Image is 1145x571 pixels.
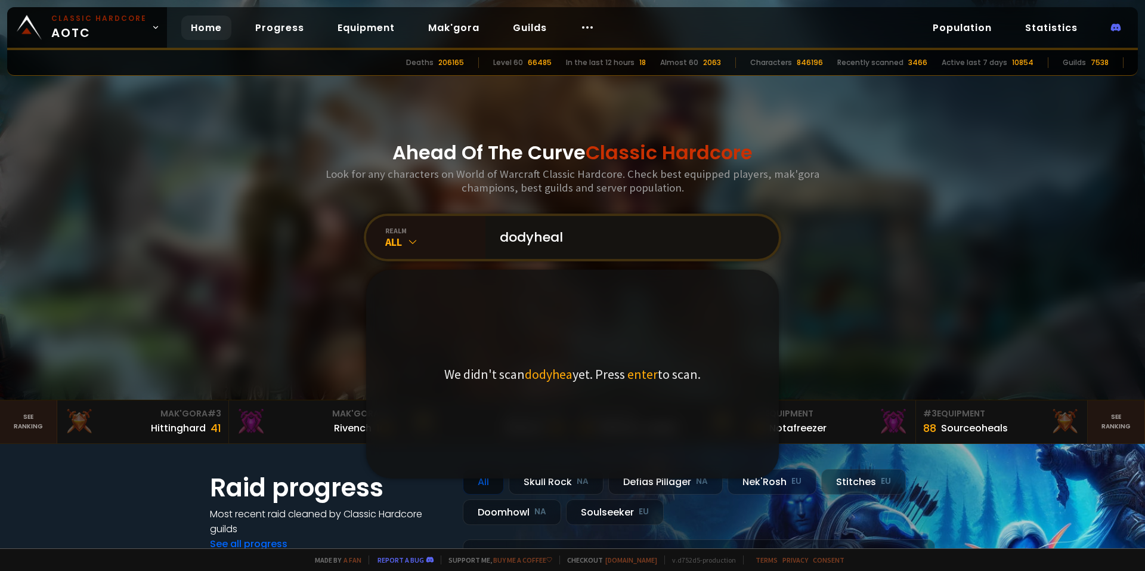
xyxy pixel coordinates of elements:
a: #2Equipment88Notafreezer [744,400,916,443]
a: Mak'Gora#3Hittinghard41 [57,400,229,443]
a: Consent [813,555,844,564]
div: All [463,469,504,495]
a: Home [181,16,231,40]
div: Stitches [821,469,906,495]
div: Active last 7 days [942,57,1007,68]
a: See all progress [210,537,287,551]
div: Characters [750,57,792,68]
span: Classic Hardcore [586,139,753,166]
div: Skull Rock [509,469,604,495]
h1: Ahead Of The Curve [392,138,753,167]
small: NA [534,506,546,518]
a: a fan [343,555,361,564]
a: Mak'gora [419,16,489,40]
a: Statistics [1016,16,1087,40]
span: # 3 [923,408,937,419]
div: 206165 [438,57,464,68]
small: EU [881,476,891,487]
a: Buy me a coffee [493,555,552,564]
div: Soulseeker [566,499,664,525]
a: [DOMAIN_NAME] [605,555,657,564]
div: Guilds [1063,57,1086,68]
div: realm [385,226,485,235]
div: Level 60 [493,57,523,68]
small: Classic Hardcore [51,13,147,24]
a: Classic HardcoreAOTC [7,7,167,48]
div: All [385,235,485,249]
span: dodyhea [525,366,572,382]
span: Made by [308,555,361,564]
div: Equipment [751,408,908,420]
small: NA [577,476,589,487]
div: Notafreezer [769,421,827,436]
div: Mak'Gora [64,408,221,420]
span: AOTC [51,13,147,42]
div: Mak'Gora [236,408,393,420]
a: #3Equipment88Sourceoheals [916,400,1088,443]
div: 7538 [1091,57,1109,68]
div: Nek'Rosh [728,469,816,495]
a: Progress [246,16,314,40]
div: 3466 [908,57,927,68]
div: 66485 [528,57,552,68]
a: Mak'Gora#2Rivench100 [229,400,401,443]
a: Guilds [503,16,556,40]
a: a month agozgpetri on godDefias Pillager8 /90 [463,539,935,571]
span: enter [627,366,658,382]
div: 846196 [797,57,823,68]
div: 41 [211,420,221,436]
a: Report a bug [377,555,424,564]
span: v. d752d5 - production [664,555,736,564]
div: Almost 60 [660,57,698,68]
small: EU [791,476,801,487]
div: 88 [923,420,936,436]
div: 2063 [703,57,721,68]
small: NA [696,476,708,487]
a: Privacy [782,555,808,564]
div: Sourceoheals [941,421,1008,436]
div: Deaths [406,57,434,68]
input: Search a character... [493,216,765,259]
h3: Look for any characters on World of Warcraft Classic Hardcore. Check best equipped players, mak'g... [321,167,824,195]
span: Checkout [559,555,657,564]
div: 18 [639,57,646,68]
a: Terms [756,555,778,564]
div: Defias Pillager [608,469,723,495]
div: In the last 12 hours [566,57,635,68]
a: Seeranking [1088,400,1145,443]
div: Rivench [334,421,372,436]
h4: Most recent raid cleaned by Classic Hardcore guilds [210,507,448,536]
h1: Raid progress [210,469,448,507]
div: Doomhowl [463,499,561,525]
small: EU [639,506,649,518]
div: Recently scanned [837,57,903,68]
span: # 3 [208,408,221,419]
p: We didn't scan yet. Press to scan. [444,366,701,382]
a: Population [923,16,1001,40]
div: 10854 [1012,57,1033,68]
div: Hittinghard [151,421,206,436]
div: Equipment [923,408,1080,420]
a: Equipment [328,16,404,40]
span: Support me, [441,555,552,564]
